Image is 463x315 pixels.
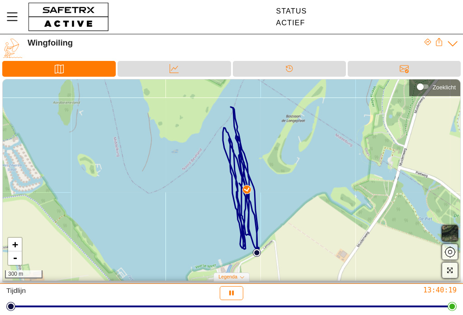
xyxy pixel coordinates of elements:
span: Legenda [218,274,237,279]
img: PathDirectionCurrent.svg [243,185,250,193]
div: Actief [276,19,307,27]
div: Kaart [2,61,116,77]
div: 300 m [5,270,43,278]
img: PathStart.svg [253,249,261,257]
div: Zoeklicht [433,84,456,91]
div: Tijdlijn [6,286,155,300]
div: Data [118,61,231,77]
div: Berichten [348,61,461,77]
div: Status [276,7,307,15]
div: Zoeklicht [414,80,456,93]
div: Tijdlijn [233,61,346,77]
div: 13:40:19 [308,286,457,295]
div: Wingfoiling [28,38,424,48]
a: Zoom out [8,251,22,265]
a: Zoom in [8,238,22,251]
img: WINGFOILING.svg [2,38,23,59]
